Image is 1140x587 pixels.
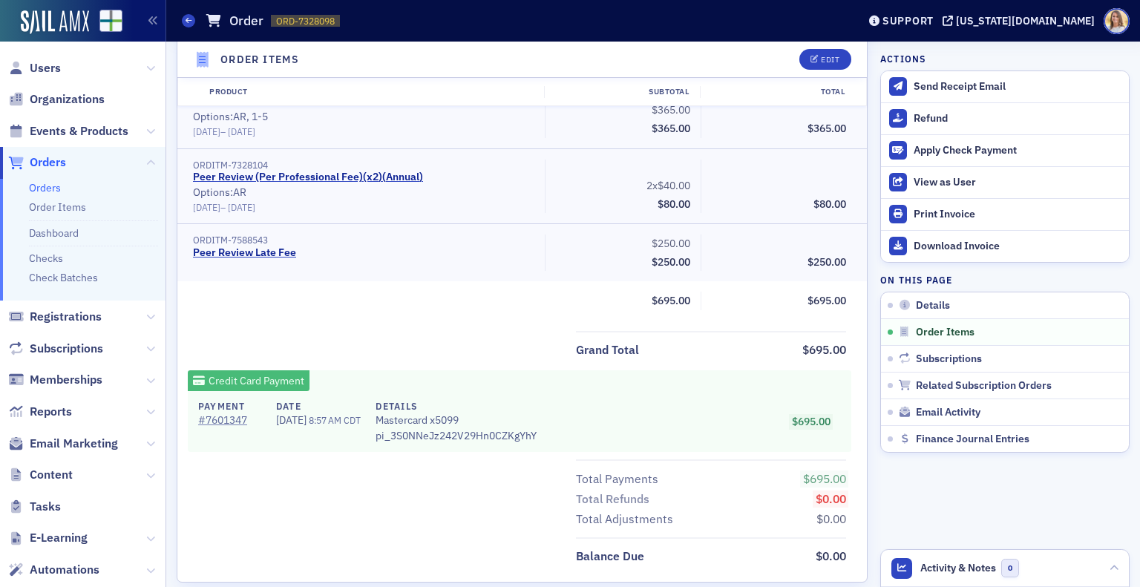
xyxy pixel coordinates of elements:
span: Registrations [30,309,102,325]
span: E-Learning [30,530,88,546]
div: – [193,126,534,137]
button: View as User [881,166,1129,198]
span: $365.00 [807,122,846,135]
div: View as User [914,176,1121,189]
span: [DATE] [193,201,220,213]
div: Product [199,86,544,98]
button: Edit [799,49,851,70]
span: Memberships [30,372,102,388]
img: SailAMX [21,10,89,34]
div: Balance Due [576,548,644,565]
span: [DATE] [228,125,255,137]
span: CDT [341,414,361,426]
div: ORDITM-7588543 [193,235,534,246]
h4: Order Items [220,52,299,68]
div: Support [882,14,934,27]
button: [US_STATE][DOMAIN_NAME] [943,16,1100,26]
h4: Date [276,399,360,413]
div: ORDITM-7328104 [193,160,534,171]
span: $40.00 [658,179,690,192]
span: $0.00 [816,548,846,563]
span: ORD-7328098 [276,15,335,27]
span: $365.00 [652,103,690,117]
div: Total Payments [576,470,658,488]
span: Mastercard x5099 [376,413,537,428]
span: Activity & Notes [920,560,996,576]
span: $695.00 [802,342,846,357]
div: Edit [821,56,839,64]
a: Content [8,467,73,483]
h4: On this page [880,273,1130,286]
div: Options: AR [193,186,534,213]
button: Apply Check Payment [881,134,1129,166]
span: $695.00 [803,471,846,486]
div: pi_3S0NNeJz242V29Hn0CZKgYhY [376,399,537,444]
a: Print Invoice [881,198,1129,230]
span: Tasks [30,499,61,515]
span: $0.00 [816,511,846,526]
span: 8:57 AM [309,414,341,426]
a: Download Invoice [881,230,1129,262]
div: [US_STATE][DOMAIN_NAME] [956,14,1095,27]
div: Credit Card Payment [188,370,309,391]
div: Print Invoice [914,208,1121,221]
span: Reports [30,404,72,420]
span: Finance Journal Entries [916,433,1029,446]
span: $365.00 [652,122,690,135]
span: Organizations [30,91,105,108]
span: [DATE] [276,413,309,427]
span: Email Marketing [30,436,118,452]
a: Users [8,60,61,76]
span: $80.00 [658,197,690,211]
div: Subtotal [544,86,700,98]
span: Subscriptions [916,352,982,366]
span: $0.00 [816,491,846,506]
button: Refund [881,102,1129,134]
span: Total Payments [576,470,664,488]
span: Order Items [916,326,974,339]
span: $80.00 [813,197,846,211]
div: Apply Check Payment [914,144,1121,157]
a: Peer Review (Per Professional Fee)(x2)(Annual) [193,171,423,184]
h1: Order [229,12,263,30]
span: Events & Products [30,123,128,140]
a: Checks [29,252,63,265]
div: Download Invoice [914,240,1121,253]
span: Total Refunds [576,491,655,508]
a: Automations [8,562,99,578]
span: Profile [1104,8,1130,34]
span: 2x [643,178,692,194]
a: View Homepage [89,10,122,35]
a: Memberships [8,372,102,388]
a: Order Items [29,200,86,214]
span: Content [30,467,73,483]
a: Email Marketing [8,436,118,452]
button: Send Receipt Email [881,71,1129,102]
span: Related Subscription Orders [916,379,1052,393]
span: [DATE] [228,201,255,213]
div: – [193,202,534,213]
div: Grand Total [576,341,639,359]
span: Balance Due [576,548,649,565]
a: Reports [8,404,72,420]
a: Dashboard [29,226,79,240]
div: Total Adjustments [576,511,673,528]
a: #7601347 [198,413,261,428]
span: Orders [30,154,66,171]
div: Options: AR, 1-5 [193,111,534,137]
div: Total [700,86,856,98]
span: $250.00 [652,237,690,250]
h4: Details [376,399,537,413]
a: Events & Products [8,123,128,140]
a: Orders [29,181,61,194]
a: Peer Review Late Fee [193,246,296,260]
a: E-Learning [8,530,88,546]
span: Subscriptions [30,341,103,357]
span: Automations [30,562,99,578]
h4: Actions [880,52,926,65]
span: Users [30,60,61,76]
span: $695.00 [652,294,690,307]
div: Total Refunds [576,491,649,508]
a: Subscriptions [8,341,103,357]
span: $250.00 [652,255,690,269]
